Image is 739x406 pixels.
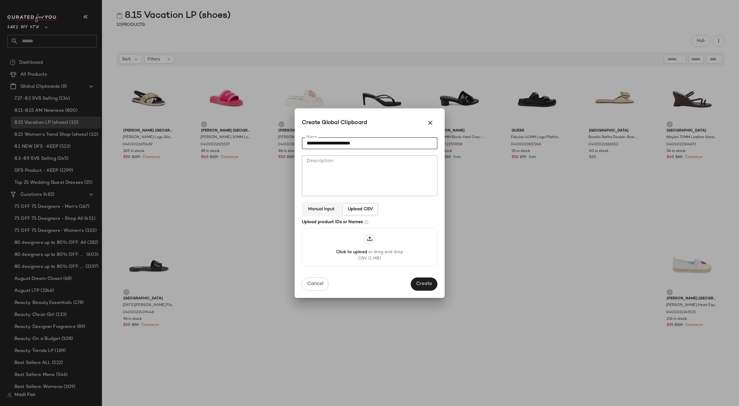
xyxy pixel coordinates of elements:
[336,249,367,255] span: Click to upload
[342,203,378,215] button: Upload CSV
[308,207,335,212] span: Manual Input
[347,207,373,212] span: Upload CSV
[411,277,437,291] button: Create
[302,219,437,225] div: Upload product IDs or Names
[302,277,328,291] button: Cancel
[358,255,381,262] span: CSV (1 MB)
[307,281,323,287] span: Cancel
[416,281,432,287] span: Create
[302,119,367,127] span: Create Global Clipboard
[368,249,403,255] span: or drag and drop
[303,203,339,215] button: Manual Input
